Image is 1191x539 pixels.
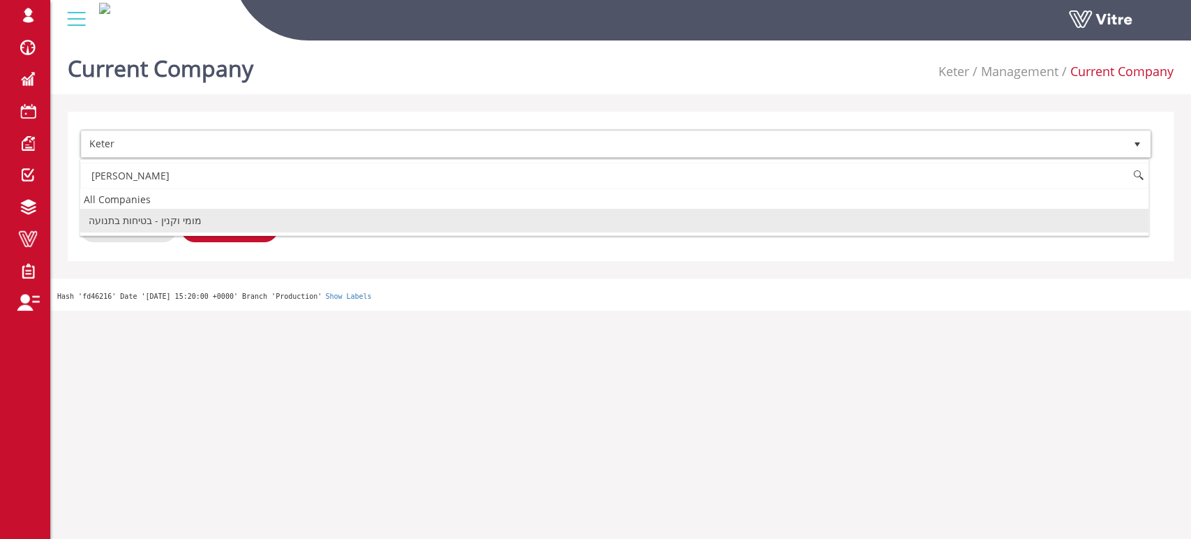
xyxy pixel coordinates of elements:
li: מומי וקנין - בטיחות בתנועה [80,209,1148,232]
a: Show Labels [325,293,371,300]
li: Management [969,63,1058,81]
span: Keter [82,131,1125,156]
li: Current Company [1058,63,1174,81]
span: Hash 'fd46216' Date '[DATE] 15:20:00 +0000' Branch 'Production' [57,293,322,300]
div: All Companies [80,190,1148,209]
img: 89a1e879-483e-4009-bea7-dbfb47cfb1c8.jpg [99,3,110,14]
span: select [1125,131,1150,157]
a: Keter [938,63,969,80]
h1: Current Company [68,35,253,94]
